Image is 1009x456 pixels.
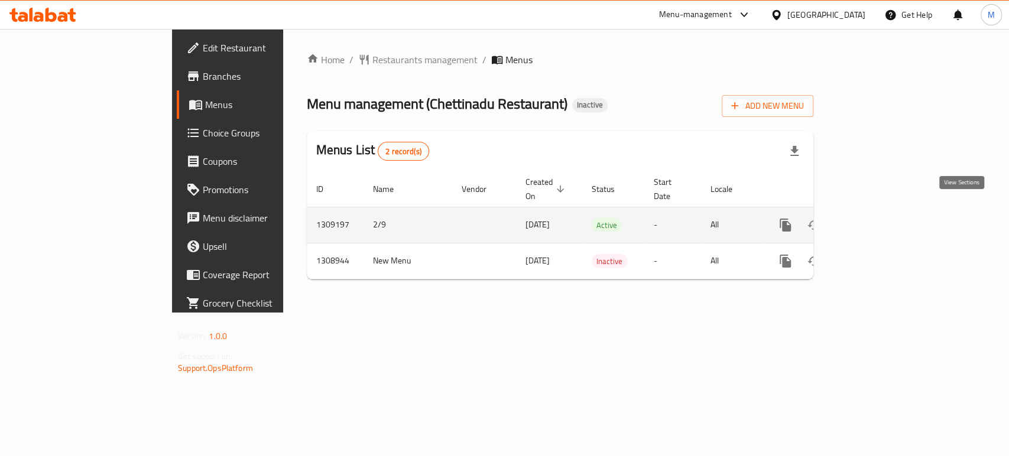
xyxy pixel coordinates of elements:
[592,182,630,196] span: Status
[364,207,452,243] td: 2/9
[203,211,331,225] span: Menu disclaimer
[203,154,331,168] span: Coupons
[525,253,550,268] span: [DATE]
[177,175,340,204] a: Promotions
[203,126,331,140] span: Choice Groups
[659,8,732,22] div: Menu-management
[771,247,800,275] button: more
[178,348,232,364] span: Get support on:
[780,137,809,165] div: Export file
[592,219,622,232] span: Active
[203,183,331,197] span: Promotions
[372,53,478,67] span: Restaurants management
[701,207,762,243] td: All
[462,182,502,196] span: Vendor
[177,260,340,289] a: Coverage Report
[572,98,608,112] div: Inactive
[203,69,331,83] span: Branches
[307,90,567,117] span: Menu management ( Chettinadu Restaurant )
[654,175,687,203] span: Start Date
[203,41,331,55] span: Edit Restaurant
[572,100,608,110] span: Inactive
[800,247,828,275] button: Change Status
[378,146,429,157] span: 2 record(s)
[482,53,486,67] li: /
[358,53,478,67] a: Restaurants management
[178,360,253,376] a: Support.OpsPlatform
[177,90,340,119] a: Menus
[762,171,894,207] th: Actions
[177,232,340,260] a: Upsell
[592,218,622,232] div: Active
[787,8,865,21] div: [GEOGRAPHIC_DATA]
[307,171,894,279] table: enhanced table
[177,62,340,90] a: Branches
[644,207,701,243] td: -
[710,182,748,196] span: Locale
[203,296,331,310] span: Grocery Checklist
[203,239,331,253] span: Upsell
[731,99,804,113] span: Add New Menu
[988,8,995,21] span: M
[525,175,568,203] span: Created On
[525,217,550,232] span: [DATE]
[307,53,813,67] nav: breadcrumb
[701,243,762,279] td: All
[177,147,340,175] a: Coupons
[505,53,533,67] span: Menus
[177,289,340,317] a: Grocery Checklist
[177,119,340,147] a: Choice Groups
[722,95,813,117] button: Add New Menu
[373,182,409,196] span: Name
[592,255,627,268] span: Inactive
[178,328,207,344] span: Version:
[209,328,227,344] span: 1.0.0
[316,182,339,196] span: ID
[177,34,340,62] a: Edit Restaurant
[592,254,627,268] div: Inactive
[378,142,429,161] div: Total records count
[177,204,340,232] a: Menu disclaimer
[316,141,429,161] h2: Menus List
[349,53,353,67] li: /
[203,268,331,282] span: Coverage Report
[205,97,331,112] span: Menus
[644,243,701,279] td: -
[771,211,800,239] button: more
[364,243,452,279] td: New Menu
